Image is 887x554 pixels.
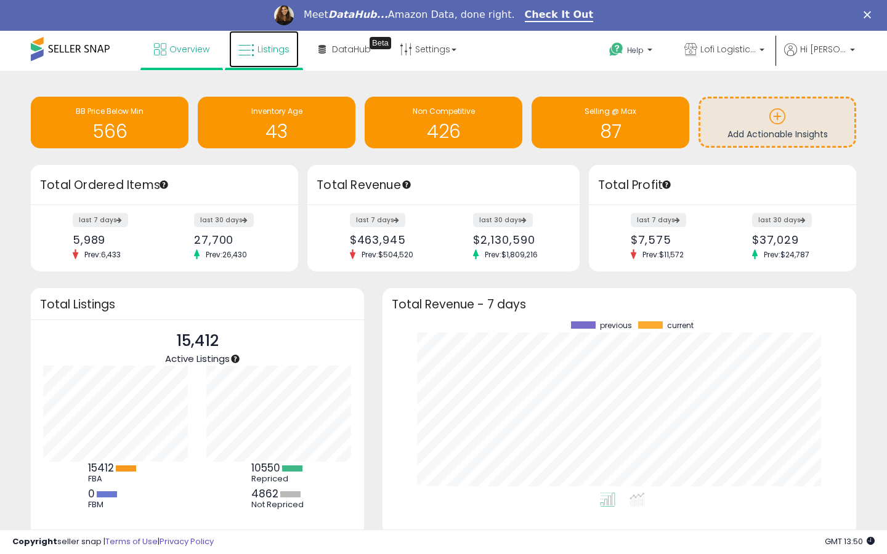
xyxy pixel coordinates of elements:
div: Tooltip anchor [370,37,391,49]
span: Help [627,45,644,55]
a: Privacy Policy [160,536,214,547]
span: Listings [257,43,290,55]
span: Prev: $11,572 [636,249,690,260]
i: DataHub... [328,9,388,20]
a: Help [599,33,665,71]
label: last 7 days [73,213,128,227]
span: Inventory Age [251,106,302,116]
h3: Total Revenue [317,177,570,194]
span: Add Actionable Insights [727,128,828,140]
a: BB Price Below Min 566 [31,97,188,148]
a: Terms of Use [105,536,158,547]
a: Non Competitive 426 [365,97,522,148]
b: 15412 [88,460,114,475]
div: $463,945 [350,233,434,246]
div: Tooltip anchor [230,353,241,364]
h3: Total Listings [40,300,355,309]
h3: Total Revenue - 7 days [392,300,847,309]
a: Overview [145,31,219,68]
span: 2025-09-14 13:50 GMT [825,536,875,547]
div: Repriced [251,474,307,484]
span: previous [600,321,632,330]
strong: Copyright [12,536,57,547]
a: Lofi Logistics LLC [675,31,774,71]
span: Hi [PERSON_NAME] [800,43,846,55]
div: FBA [88,474,144,484]
p: 15,412 [165,329,230,353]
div: Tooltip anchor [401,179,412,190]
span: Overview [169,43,209,55]
a: DataHub [309,31,380,68]
span: Prev: 26,430 [200,249,253,260]
img: Profile image for Georgie [274,6,294,25]
span: Selling @ Max [585,106,636,116]
i: Get Help [609,42,624,57]
h1: 87 [538,121,683,142]
div: 27,700 [194,233,277,246]
div: $2,130,590 [473,233,557,246]
span: Prev: $24,787 [758,249,816,260]
a: Listings [229,31,299,68]
b: 4862 [251,486,278,501]
a: Hi [PERSON_NAME] [784,43,855,71]
span: current [667,321,694,330]
label: last 30 days [752,213,812,227]
label: last 7 days [631,213,686,227]
a: Check It Out [525,9,594,22]
a: Add Actionable Insights [700,98,854,146]
div: $7,575 [631,233,713,246]
span: Non Competitive [413,106,475,116]
b: 0 [88,486,95,501]
h3: Total Ordered Items [40,177,289,194]
h1: 43 [204,121,349,142]
label: last 7 days [350,213,405,227]
span: Lofi Logistics LLC [700,43,756,55]
a: Settings [391,31,466,68]
div: Not Repriced [251,500,307,510]
h1: 426 [371,121,516,142]
div: Meet Amazon Data, done right. [304,9,515,21]
div: seller snap | | [12,536,214,548]
span: BB Price Below Min [76,106,144,116]
label: last 30 days [473,213,533,227]
span: Active Listings [165,352,230,365]
div: Close [864,11,876,18]
div: 5,989 [73,233,155,246]
h3: Total Profit [598,177,847,194]
div: Tooltip anchor [661,179,672,190]
span: Prev: $1,809,216 [479,249,544,260]
div: Tooltip anchor [158,179,169,190]
h1: 566 [37,121,182,142]
div: FBM [88,500,144,510]
span: DataHub [332,43,371,55]
span: Prev: 6,433 [78,249,127,260]
b: 10550 [251,460,280,475]
label: last 30 days [194,213,254,227]
span: Prev: $504,520 [355,249,419,260]
div: $37,029 [752,233,835,246]
a: Selling @ Max 87 [532,97,689,148]
a: Inventory Age 43 [198,97,355,148]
